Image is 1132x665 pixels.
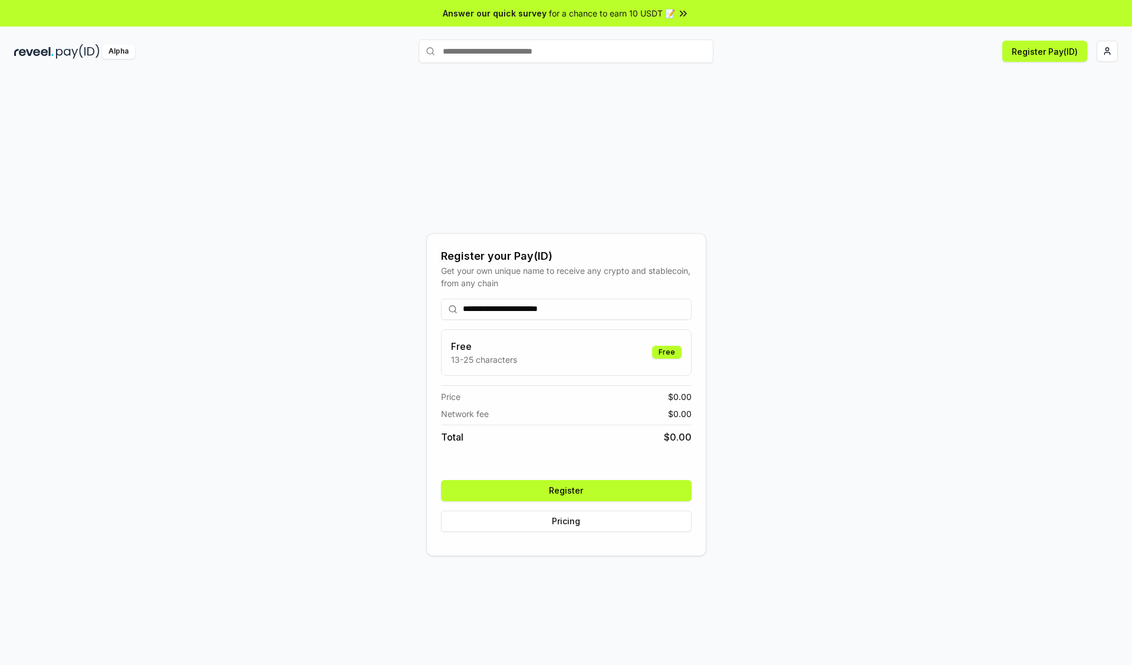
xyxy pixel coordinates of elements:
[1002,41,1087,62] button: Register Pay(ID)
[652,346,682,359] div: Free
[441,480,692,501] button: Register
[664,430,692,444] span: $ 0.00
[668,391,692,403] span: $ 0.00
[451,353,517,366] p: 13-25 characters
[441,430,463,444] span: Total
[668,408,692,420] span: $ 0.00
[549,7,675,19] span: for a chance to earn 10 USDT 📝
[451,339,517,353] h3: Free
[14,44,54,59] img: reveel_dark
[441,264,692,289] div: Get your own unique name to receive any crypto and stablecoin, from any chain
[441,511,692,532] button: Pricing
[102,44,135,59] div: Alpha
[441,248,692,264] div: Register your Pay(ID)
[56,44,100,59] img: pay_id
[441,391,460,403] span: Price
[443,7,547,19] span: Answer our quick survey
[441,408,489,420] span: Network fee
